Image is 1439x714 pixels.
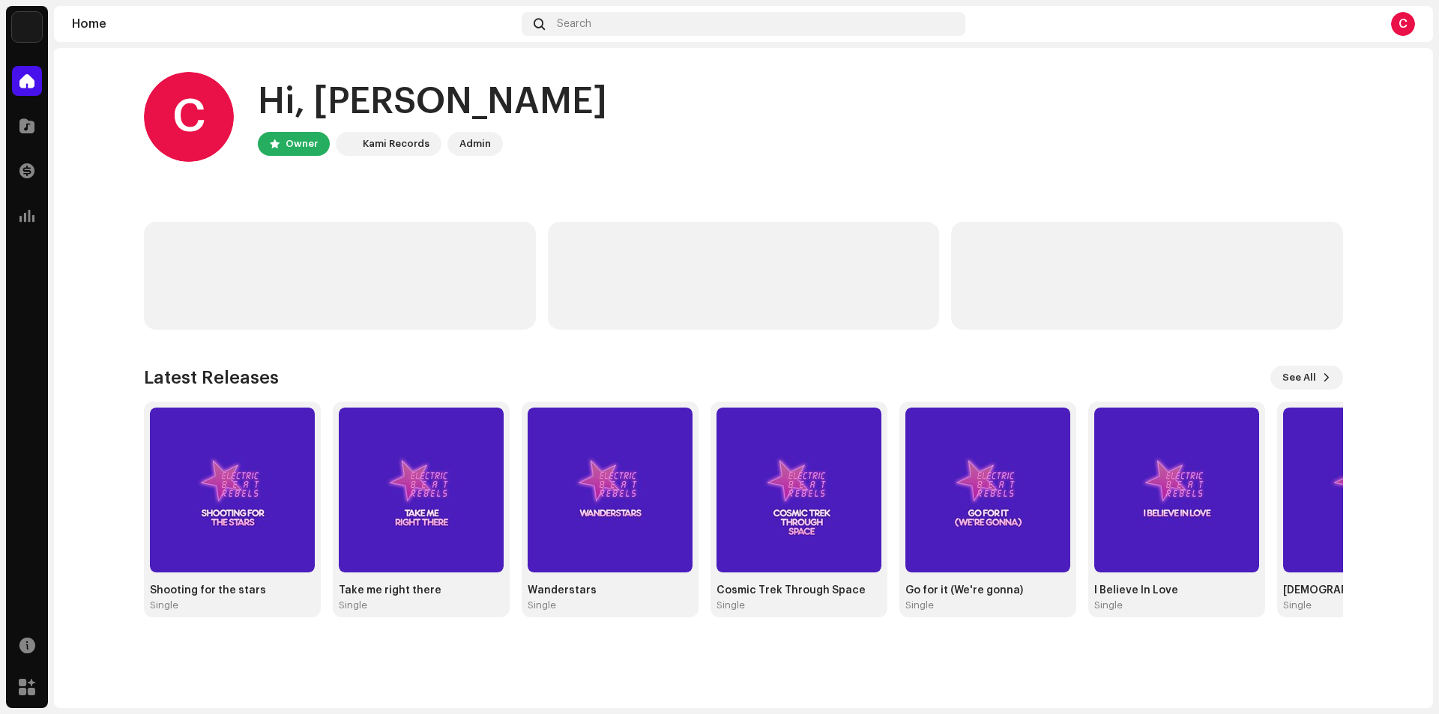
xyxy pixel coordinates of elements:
div: C [1391,12,1415,36]
div: Single [339,599,367,611]
img: 33004b37-325d-4a8b-b51f-c12e9b964943 [339,135,357,153]
div: Single [528,599,556,611]
div: C [144,72,234,162]
img: c9581ba5-586e-4e40-8a38-305f0ad02a66 [905,408,1070,572]
div: Owner [286,135,318,153]
div: Single [905,599,934,611]
div: I Believe In Love [1094,584,1259,596]
div: Cosmic Trek Through Space [717,584,881,596]
div: Single [150,599,178,611]
h3: Latest Releases [144,366,279,390]
span: Search [557,18,591,30]
img: b29112ba-074a-41a6-b596-18e30ac6a705 [339,408,504,572]
div: Hi, [PERSON_NAME] [258,78,607,126]
div: Shooting for the stars [150,584,315,596]
div: Single [1094,599,1123,611]
div: Kami Records [363,135,429,153]
div: Go for it (We're gonna) [905,584,1070,596]
span: See All [1282,363,1316,393]
img: d4dcad47-79e3-4bc1-87ab-acadb22f3299 [150,408,315,572]
div: Take me right there [339,584,504,596]
div: Admin [459,135,491,153]
div: Home [72,18,516,30]
img: 33004b37-325d-4a8b-b51f-c12e9b964943 [12,12,42,42]
div: Wanderstars [528,584,693,596]
div: Single [1283,599,1312,611]
img: 5ea86f2c-b165-4f5f-b61d-6bd691cae48b [1094,408,1259,572]
button: See All [1270,366,1343,390]
div: Single [717,599,745,611]
img: ac9f6d5c-9e03-4cd5-ba8b-09457327daab [528,408,693,572]
img: 3c66559c-39b9-4c44-8997-73d13449eac0 [717,408,881,572]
